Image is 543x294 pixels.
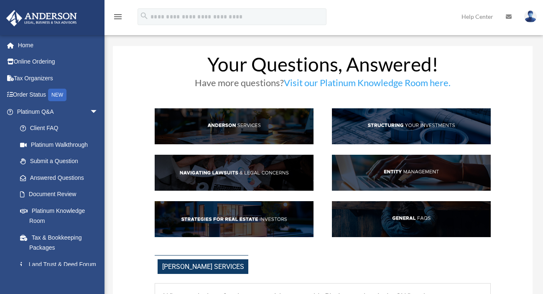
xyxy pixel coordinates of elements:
img: AndServ_hdr [155,108,314,144]
i: menu [113,12,123,22]
i: search [140,11,149,20]
h3: Have more questions? [155,78,490,92]
span: [PERSON_NAME] Services [158,259,248,274]
a: Submit a Question [12,153,111,170]
a: Answered Questions [12,169,111,186]
a: Order StatusNEW [6,87,111,104]
img: Anderson Advisors Platinum Portal [4,10,79,26]
img: StratsRE_hdr [155,201,314,237]
a: menu [113,15,123,22]
a: Document Review [12,186,111,203]
a: Land Trust & Deed Forum [12,256,111,273]
img: User Pic [524,10,537,23]
a: Visit our Platinum Knowledge Room here. [284,77,451,92]
a: Tax Organizers [6,70,111,87]
span: arrow_drop_down [90,103,107,120]
a: Online Ordering [6,54,111,70]
a: Tax & Bookkeeping Packages [12,229,111,256]
a: Home [6,37,111,54]
img: NavLaw_hdr [155,155,314,191]
img: GenFAQ_hdr [332,201,491,237]
a: Platinum Q&Aarrow_drop_down [6,103,111,120]
a: Platinum Knowledge Room [12,202,111,229]
h1: Your Questions, Answered! [155,55,490,78]
div: NEW [48,89,66,101]
a: Client FAQ [12,120,107,137]
img: StructInv_hdr [332,108,491,144]
a: Platinum Walkthrough [12,136,111,153]
img: EntManag_hdr [332,155,491,191]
